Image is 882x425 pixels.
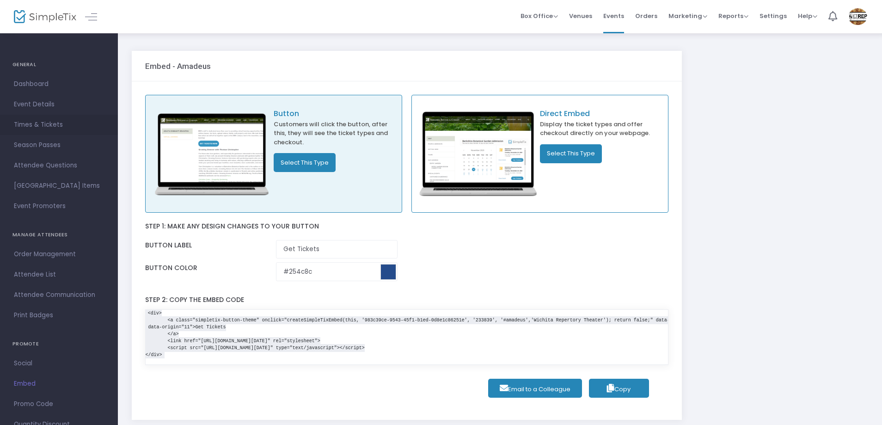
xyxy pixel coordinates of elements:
[14,119,104,131] span: Times & Tickets
[488,379,582,398] a: Email to a Colleague
[759,4,787,28] span: Settings
[521,12,558,20] span: Box Office
[589,379,649,398] button: Copy
[145,217,319,236] label: Step 1: Make any design changes to your button
[14,180,104,192] span: [GEOGRAPHIC_DATA] Items
[540,120,663,138] p: Display the ticket types and offer checkout directly on your webpage.
[14,357,104,370] span: Social
[274,153,336,172] button: Select This Type
[14,78,104,90] span: Dashboard
[718,12,748,20] span: Reports
[14,309,104,321] span: Print Badges
[145,62,211,71] h3: Embed - Amadeus
[145,236,192,255] label: Button label
[274,120,397,147] p: Customers will click the button, after this, they will see the ticket types and checkout.
[495,380,575,398] span: Email to a Colleague
[276,240,398,259] input: Enter Button Label
[14,139,104,151] span: Season Passes
[14,378,104,390] span: Embed
[145,259,197,277] label: Button color
[12,226,105,244] h4: MANAGE ATTENDEES
[14,160,104,172] span: Attendee Questions
[668,12,707,20] span: Marketing
[12,335,105,353] h4: PROMOTE
[14,200,104,212] span: Event Promoters
[635,4,657,28] span: Orders
[14,269,104,281] span: Attendee List
[603,4,624,28] span: Events
[569,4,592,28] span: Venues
[150,108,274,199] img: embed_button.png
[274,108,397,119] p: Button
[416,108,540,199] img: direct_embed.png
[540,108,663,119] p: Direct Embed
[798,12,817,20] span: Help
[607,385,631,394] span: Copy
[145,290,244,309] label: Step 2: Copy the embed code
[14,248,104,260] span: Order Management
[14,398,104,410] span: Promo Code
[14,99,104,111] span: Event Details
[14,289,104,301] span: Attendee Communication
[12,55,105,74] h4: GENERAL
[540,144,602,163] button: Select This Type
